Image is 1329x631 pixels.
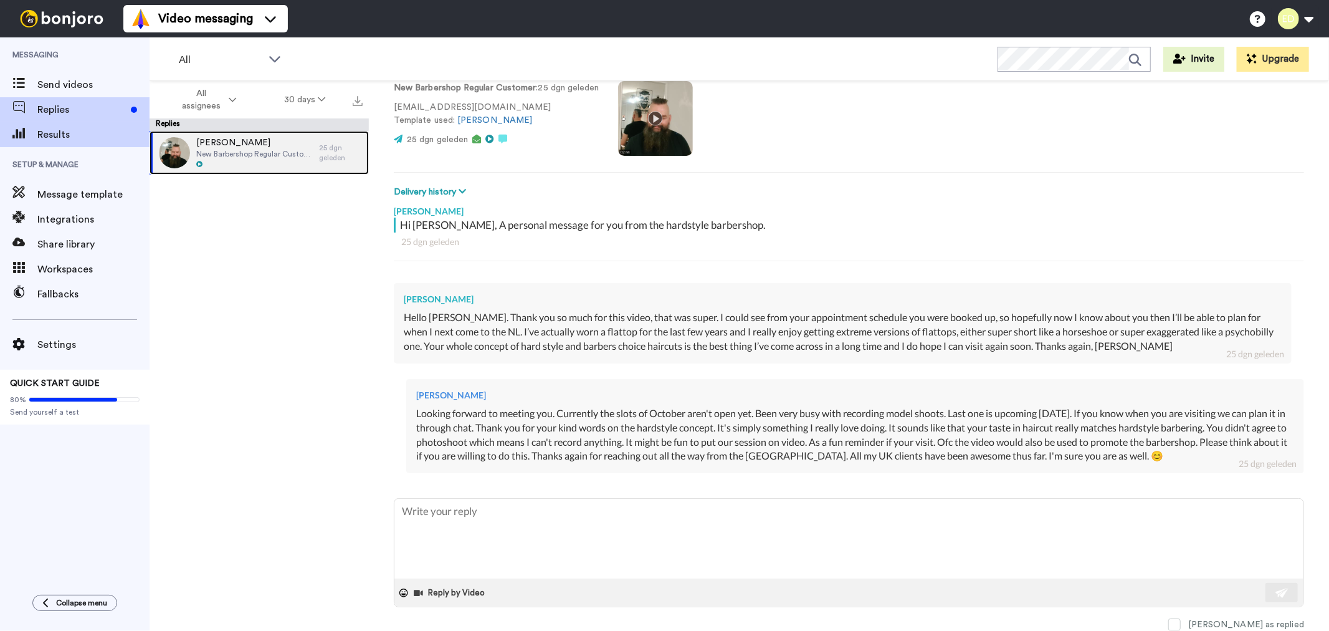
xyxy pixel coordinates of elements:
span: Share library [37,237,150,252]
span: QUICK START GUIDE [10,379,100,388]
span: All [179,52,262,67]
img: export.svg [353,96,363,106]
p: : 25 dgn geleden [394,82,599,95]
a: [PERSON_NAME] [457,116,532,125]
p: [EMAIL_ADDRESS][DOMAIN_NAME] Template used: [394,101,599,127]
span: Collapse menu [56,598,107,608]
div: 25 dgn geleden [1226,348,1284,360]
div: [PERSON_NAME] [404,293,1282,306]
button: Collapse menu [32,595,117,611]
img: vm-color.svg [131,9,151,29]
span: Results [37,127,150,142]
button: All assignees [152,82,260,117]
img: bj-logo-header-white.svg [15,10,108,27]
div: Hi [PERSON_NAME], A personal message for you from the hardstyle barbershop. [400,218,1301,233]
span: Send videos [37,77,150,92]
span: New Barbershop Regular Customer [196,149,313,159]
span: Video messaging [158,10,253,27]
span: Workspaces [37,262,150,277]
span: 25 dgn geleden [407,135,468,144]
span: Message template [37,187,150,202]
span: Send yourself a test [10,407,140,417]
div: [PERSON_NAME] as replied [1188,619,1304,631]
span: All assignees [176,87,226,112]
button: Invite [1163,47,1224,72]
span: 80% [10,395,26,405]
div: Hello [PERSON_NAME]. Thank you so much for this video, that was super. I could see from your appo... [404,311,1282,354]
div: Replies [150,118,369,131]
a: [PERSON_NAME]New Barbershop Regular Customer25 dgn geleden [150,131,369,175]
strong: New Barbershop Regular Customer [394,84,536,92]
span: Replies [37,102,126,117]
button: 30 days [260,89,350,111]
span: Settings [37,337,150,352]
img: send-white.svg [1275,588,1289,598]
div: 25 dgn geleden [319,143,363,163]
button: Export all results that match these filters now. [349,90,366,109]
span: Fallbacks [37,287,150,302]
div: [PERSON_NAME] [416,389,1294,402]
span: Integrations [37,212,150,227]
button: Reply by Video [413,584,489,602]
button: Delivery history [394,185,470,199]
div: 25 dgn geleden [1239,458,1297,470]
span: [PERSON_NAME] [196,137,313,149]
img: 1fca9077-f116-4e99-bc11-b564fbfd73f3-thumb.jpg [159,137,190,168]
div: Looking forward to meeting you. Currently the slots of October aren't open yet. Been very busy wi... [416,407,1294,463]
div: 25 dgn geleden [401,236,1297,248]
button: Upgrade [1237,47,1309,72]
div: [PERSON_NAME] [394,199,1304,218]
